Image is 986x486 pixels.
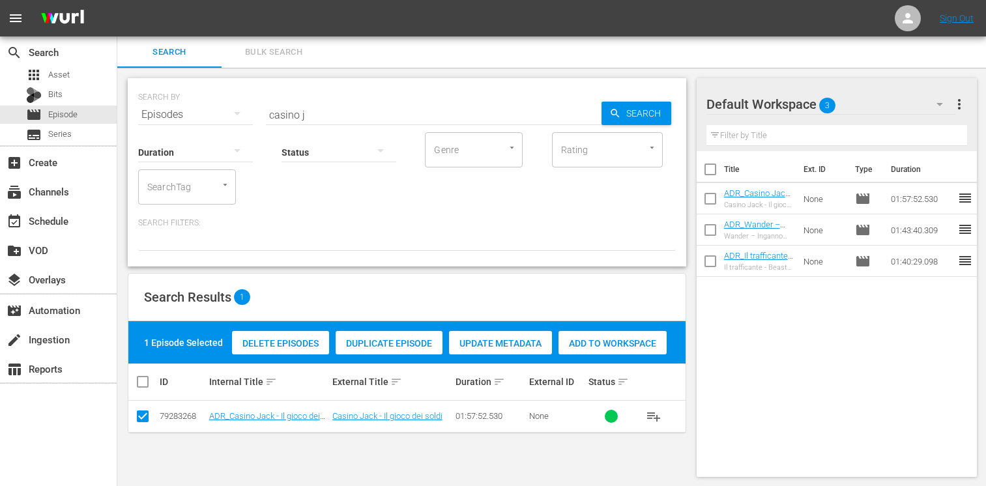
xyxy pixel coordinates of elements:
button: Search [602,102,671,125]
div: External Title [332,374,452,390]
span: Bulk Search [229,45,318,60]
td: None [798,214,850,246]
span: playlist_add [646,408,661,424]
th: Duration [883,151,961,188]
span: sort [390,376,402,388]
div: Status [588,374,634,390]
span: Update Metadata [449,338,552,349]
button: more_vert [951,89,967,120]
a: Casino Jack - Il gioco dei soldi [332,411,442,421]
th: Type [847,151,883,188]
span: sort [493,376,505,388]
button: Open [506,141,518,154]
button: Update Metadata [449,331,552,354]
div: Casino Jack - Il gioco dei soldi [724,201,794,209]
div: None [529,411,585,421]
span: Search [125,45,214,60]
button: Add to Workspace [558,331,667,354]
span: Automation [7,303,22,319]
p: Search Filters: [138,218,676,229]
img: ans4CAIJ8jUAAAAAAAAAAAAAAAAAAAAAAAAgQb4GAAAAAAAAAAAAAAAAAAAAAAAAJMjXAAAAAAAAAAAAAAAAAAAAAAAAgAT5G... [31,3,94,34]
div: Il trafficante - Beast of burden [724,263,794,272]
span: Delete Episodes [232,338,329,349]
a: ADR_Casino Jack - Il gioco dei soldi [209,411,325,431]
span: Channels [7,184,22,200]
span: reorder [957,222,973,237]
div: Duration [456,374,525,390]
div: 01:57:52.530 [456,411,525,421]
span: Create [7,155,22,171]
div: 1 Episode Selected [144,336,223,349]
span: Search [7,45,22,61]
span: Episode [26,107,42,122]
a: ADR_Wander – Inganno mortale [724,220,785,239]
button: Open [219,179,231,191]
span: Episode [855,222,871,238]
span: Episode [855,253,871,269]
td: 01:40:29.098 [886,246,957,277]
span: 3 [819,92,835,119]
div: 79283268 [160,411,205,421]
span: Series [26,127,42,143]
div: ID [160,377,205,387]
span: sort [265,376,277,388]
div: Episodes [138,96,253,133]
div: Default Workspace [706,86,956,122]
div: Wander – Inganno mortale [724,232,794,240]
button: Open [646,141,658,154]
button: Delete Episodes [232,331,329,354]
td: None [798,246,850,277]
span: Episode [48,108,78,121]
span: Search Results [144,289,231,305]
td: None [798,183,850,214]
span: Overlays [7,272,22,288]
span: reorder [957,253,973,268]
th: Ext. ID [796,151,847,188]
a: Sign Out [940,13,974,23]
td: 01:57:52.530 [886,183,957,214]
span: Reports [7,362,22,377]
a: ADR_Il trafficante - Beast of burden [724,251,793,270]
span: VOD [7,243,22,259]
span: Series [48,128,72,141]
span: reorder [957,190,973,206]
th: Title [724,151,796,188]
span: Schedule [7,214,22,229]
span: Ingestion [7,332,22,348]
button: playlist_add [638,401,669,432]
span: Search [621,102,671,125]
span: Bits [48,88,63,101]
span: Asset [48,68,70,81]
a: ADR_Casino Jack - Il gioco dei soldi [724,188,790,208]
button: Duplicate Episode [336,331,442,354]
span: more_vert [951,96,967,112]
span: 1 [234,289,250,305]
span: sort [617,376,629,388]
span: Duplicate Episode [336,338,442,349]
span: Asset [26,67,42,83]
div: External ID [529,377,585,387]
span: Episode [855,191,871,207]
td: 01:43:40.309 [886,214,957,246]
span: menu [8,10,23,26]
div: Bits [26,87,42,103]
span: Add to Workspace [558,338,667,349]
div: Internal Title [209,374,328,390]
